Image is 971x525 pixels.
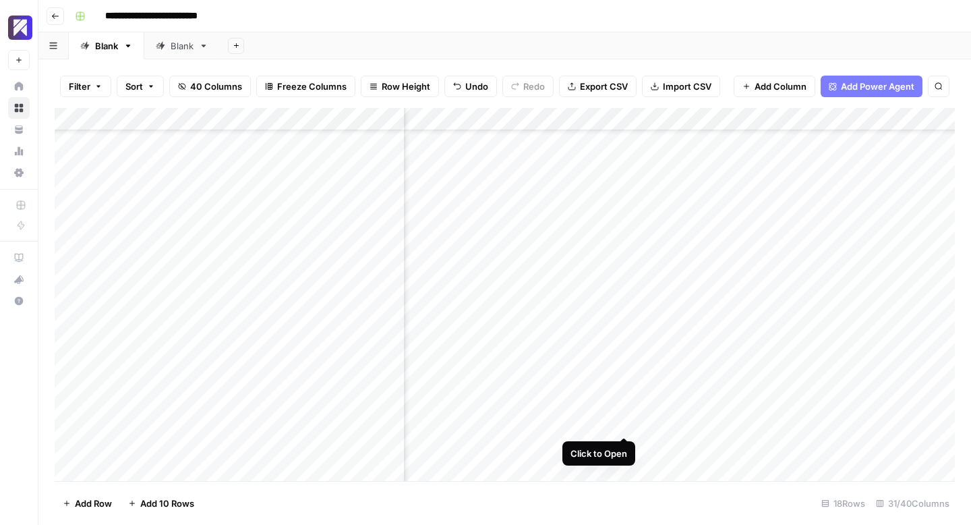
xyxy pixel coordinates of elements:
button: 40 Columns [169,76,251,97]
span: Import CSV [663,80,711,93]
div: Blank [171,39,194,53]
span: 40 Columns [190,80,242,93]
a: Browse [8,97,30,119]
a: Usage [8,140,30,162]
button: Add 10 Rows [120,493,202,514]
span: Export CSV [580,80,628,93]
button: Freeze Columns [256,76,355,97]
div: Click to Open [570,447,627,460]
span: Filter [69,80,90,93]
span: Undo [465,80,488,93]
span: Add 10 Rows [140,497,194,510]
button: What's new? [8,269,30,290]
a: Settings [8,162,30,184]
div: What's new? [9,269,29,289]
button: Help + Support [8,290,30,312]
button: Filter [60,76,111,97]
a: Blank [69,32,144,59]
button: Add Column [734,76,815,97]
button: Import CSV [642,76,720,97]
span: Add Power Agent [841,80,914,93]
span: Sort [125,80,143,93]
button: Redo [502,76,554,97]
div: 18 Rows [816,493,871,514]
a: Blank [144,32,220,59]
span: Redo [523,80,545,93]
button: Row Height [361,76,439,97]
button: Undo [444,76,497,97]
img: Overjet - Test Logo [8,16,32,40]
span: Freeze Columns [277,80,347,93]
button: Workspace: Overjet - Test [8,11,30,45]
button: Add Row [55,493,120,514]
a: Your Data [8,119,30,140]
a: Home [8,76,30,97]
div: Blank [95,39,118,53]
div: 31/40 Columns [871,493,955,514]
span: Add Row [75,497,112,510]
span: Add Column [755,80,806,93]
a: AirOps Academy [8,247,30,269]
button: Add Power Agent [821,76,922,97]
button: Export CSV [559,76,637,97]
button: Sort [117,76,164,97]
span: Row Height [382,80,430,93]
